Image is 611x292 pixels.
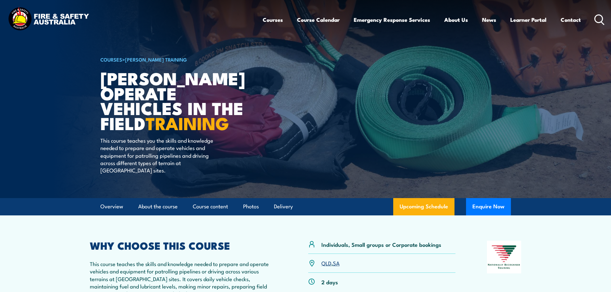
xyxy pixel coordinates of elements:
[100,137,217,174] p: This course teaches you the skills and knowledge needed to prepare and operate vehicles and equip...
[444,11,468,28] a: About Us
[321,259,331,267] a: QLD
[482,11,496,28] a: News
[274,198,293,215] a: Delivery
[321,259,340,267] p: ,
[100,198,123,215] a: Overview
[263,11,283,28] a: Courses
[393,198,454,215] a: Upcoming Schedule
[321,241,441,248] p: Individuals, Small groups or Corporate bookings
[561,11,581,28] a: Contact
[125,56,187,63] a: [PERSON_NAME] Training
[510,11,547,28] a: Learner Portal
[100,56,122,63] a: COURSES
[243,198,259,215] a: Photos
[321,278,338,286] p: 2 days
[90,241,277,250] h2: WHY CHOOSE THIS COURSE
[138,198,178,215] a: About the course
[333,259,340,267] a: SA
[466,198,511,215] button: Enquire Now
[100,71,259,130] h1: [PERSON_NAME] Operate Vehicles in the Field
[193,198,228,215] a: Course content
[100,55,259,63] h6: >
[146,109,229,136] strong: TRAINING
[354,11,430,28] a: Emergency Response Services
[297,11,340,28] a: Course Calendar
[487,241,522,273] img: Nationally Recognised Training logo.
